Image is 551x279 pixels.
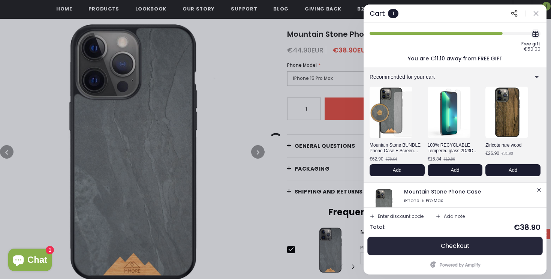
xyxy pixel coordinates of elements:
[502,152,513,156] div: €31.90
[428,142,478,159] span: 100% RECYCLABLE Tempered glass 2D/3D screen protector
[485,151,499,156] div: €26.90
[388,9,398,18] div: 1
[370,142,425,154] div: Mountain Stone BUNDLE Phone Case + Screen Protector + Stone Wireless Charger
[404,198,535,203] div: iPhone 15 Pro Max
[386,157,397,161] div: €78.64
[408,56,503,61] div: You are €11.10 away from FREE GIFT
[404,188,481,195] span: Mountain Stone Phone Case
[509,167,517,173] span: Add
[441,242,470,250] span: Checkout
[521,42,541,46] div: Free gift
[485,142,541,149] div: Ziricote rare wood
[370,142,423,165] span: Mountain Stone BUNDLE Phone Case + Screen Protector + Stone Wireless Charger
[485,164,541,176] button: Add
[451,167,459,173] span: Add
[428,164,483,176] button: Add
[444,214,465,219] div: Add note
[367,211,427,222] button: Enter discount code
[370,164,425,176] button: Add
[428,157,442,161] div: €15.84
[443,157,455,161] div: €19.80
[433,211,468,222] button: Add note
[370,157,383,161] div: €62.90
[524,47,541,51] div: €50.00
[428,142,483,154] div: 100% RECYCLABLE Tempered glass 2D/3D screen protector
[404,188,535,196] div: Mountain Stone Phone Case
[393,167,401,173] span: Add
[370,10,385,17] div: Cart
[378,214,424,219] div: Enter discount code
[514,223,541,231] div: €38.90
[485,142,521,148] span: Ziricote rare wood
[370,74,508,79] div: Recommended for your cart
[6,249,54,273] inbox-online-store-chat: Shopify online store chat
[370,237,541,255] button: Checkout
[370,224,385,231] div: Total:
[364,67,547,87] div: Recommended for your cart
